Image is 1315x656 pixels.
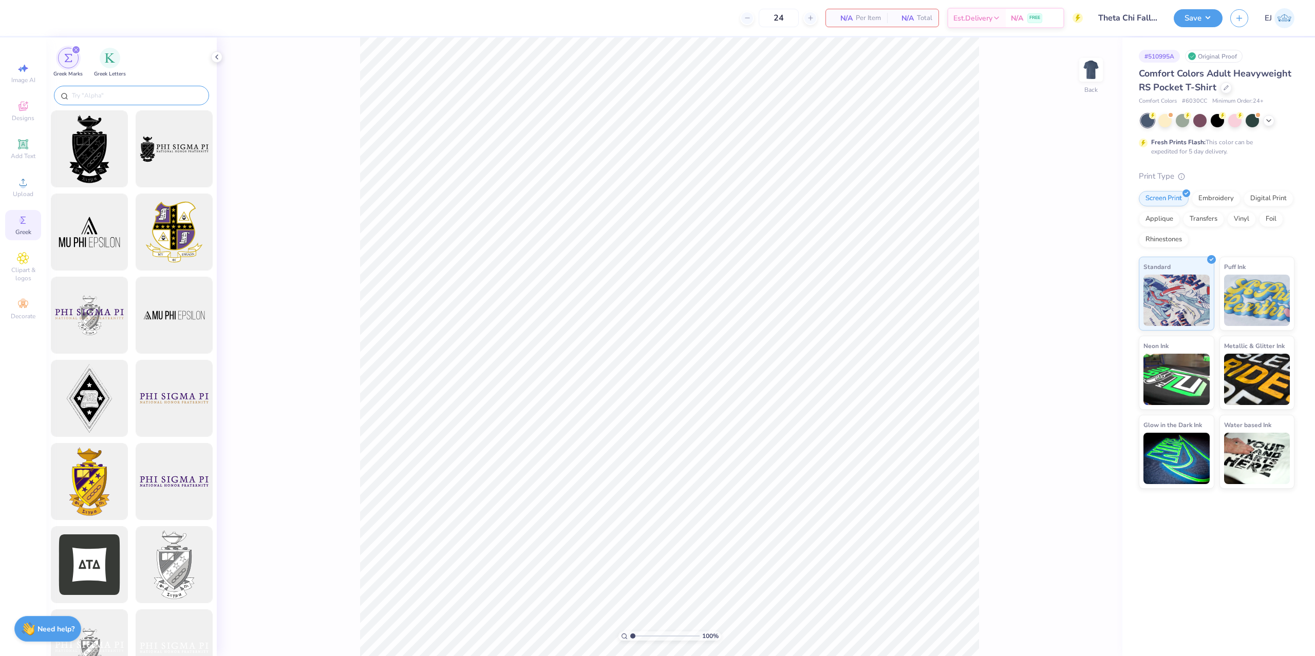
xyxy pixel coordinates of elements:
button: filter button [94,48,126,78]
div: filter for Greek Letters [94,48,126,78]
div: This color can be expedited for 5 day delivery. [1151,138,1278,156]
img: Greek Letters Image [105,53,115,63]
span: Greek [15,228,31,236]
span: N/A [1011,13,1023,24]
span: N/A [832,13,853,24]
img: Back [1081,60,1101,80]
span: Total [917,13,932,24]
span: Image AI [11,76,35,84]
span: N/A [893,13,914,24]
img: Puff Ink [1224,275,1290,326]
div: Rhinestones [1139,232,1189,247]
input: Untitled Design [1091,8,1166,28]
span: Puff Ink [1224,261,1246,272]
span: FREE [1029,14,1040,22]
span: Est. Delivery [953,13,992,24]
div: Print Type [1139,170,1294,182]
span: Decorate [11,312,35,320]
img: Greek Marks Image [64,54,72,62]
div: Applique [1139,211,1180,227]
img: Edgardo Jr [1274,8,1294,28]
span: EJ [1265,12,1272,24]
div: Screen Print [1139,191,1189,206]
span: # 6030CC [1182,97,1207,106]
div: Vinyl [1227,211,1256,227]
span: Comfort Colors [1139,97,1177,106]
span: Water based Ink [1224,419,1271,430]
strong: Need help? [37,624,74,634]
span: Add Text [11,152,35,160]
input: – – [759,9,799,27]
div: Digital Print [1244,191,1293,206]
input: Try "Alpha" [71,90,202,101]
div: Foil [1259,211,1283,227]
span: Comfort Colors Adult Heavyweight RS Pocket T-Shirt [1139,67,1291,93]
img: Metallic & Glitter Ink [1224,354,1290,405]
span: Clipart & logos [5,266,41,282]
img: Water based Ink [1224,433,1290,484]
span: Designs [12,114,34,122]
span: Upload [13,190,33,198]
span: Greek Letters [94,70,126,78]
div: Embroidery [1192,191,1241,206]
span: Metallic & Glitter Ink [1224,340,1285,351]
div: Transfers [1183,211,1224,227]
button: filter button [53,48,83,78]
strong: Fresh Prints Flash: [1151,138,1206,146]
a: EJ [1265,8,1294,28]
button: Save [1174,9,1223,27]
img: Glow in the Dark Ink [1143,433,1210,484]
span: Minimum Order: 24 + [1212,97,1264,106]
div: filter for Greek Marks [53,48,83,78]
span: Greek Marks [53,70,83,78]
img: Neon Ink [1143,354,1210,405]
img: Standard [1143,275,1210,326]
span: 100 % [702,631,719,641]
span: Neon Ink [1143,340,1169,351]
span: Standard [1143,261,1171,272]
span: Per Item [856,13,881,24]
div: Back [1084,85,1098,94]
div: # 510995A [1139,50,1180,63]
span: Glow in the Dark Ink [1143,419,1202,430]
div: Original Proof [1185,50,1243,63]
